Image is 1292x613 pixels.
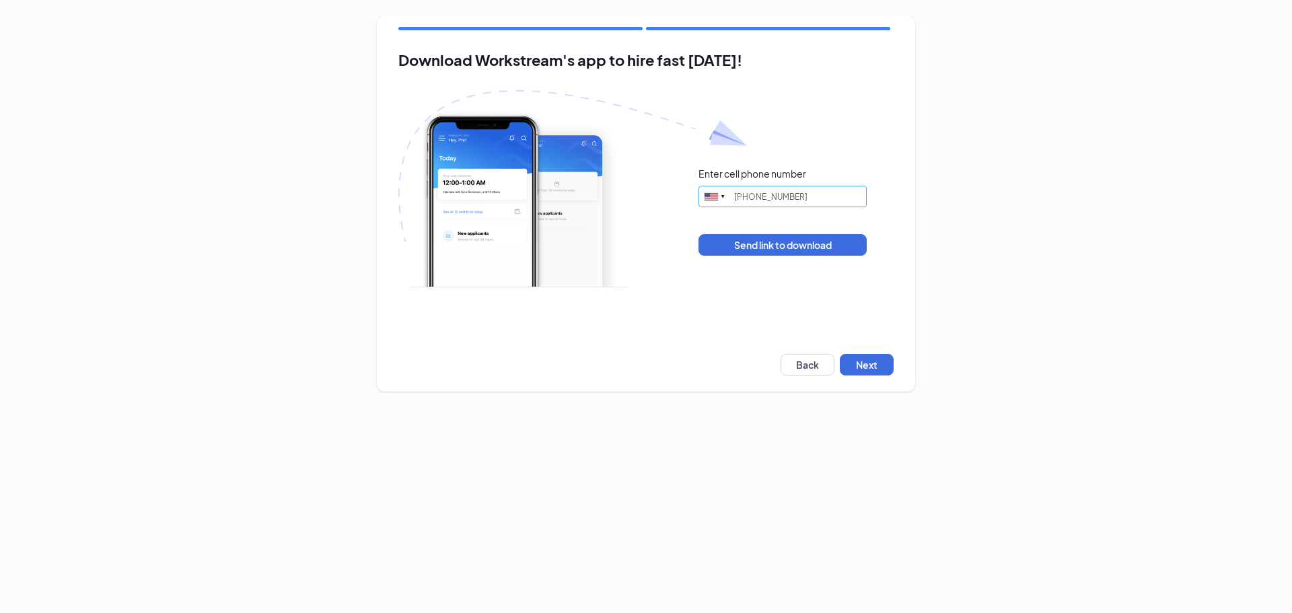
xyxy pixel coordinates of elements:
[781,354,834,375] button: Back
[840,354,894,375] button: Next
[698,234,867,256] button: Send link to download
[698,186,867,207] input: (201) 555-0123
[398,52,894,69] h2: Download Workstream's app to hire fast [DATE]!
[699,186,730,207] div: United States: +1
[698,167,806,180] div: Enter cell phone number
[398,90,747,287] img: Download Workstream's app with paper plane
